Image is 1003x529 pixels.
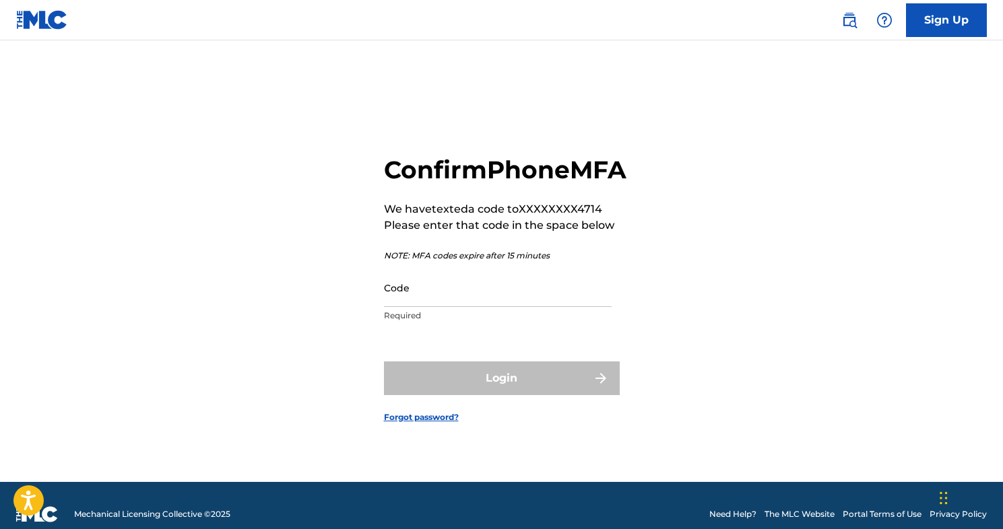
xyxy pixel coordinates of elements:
[384,201,626,217] p: We have texted a code to XXXXXXXX4714
[16,10,68,30] img: MLC Logo
[16,506,58,522] img: logo
[843,508,921,520] a: Portal Terms of Use
[930,508,987,520] a: Privacy Policy
[384,250,626,262] p: NOTE: MFA codes expire after 15 minutes
[74,508,230,520] span: Mechanical Licensing Collective © 2025
[765,508,835,520] a: The MLC Website
[384,217,626,234] p: Please enter that code in the space below
[940,478,948,518] div: Drag
[841,12,858,28] img: search
[871,7,898,34] div: Help
[384,310,612,322] p: Required
[384,155,626,185] h2: Confirm Phone MFA
[876,12,893,28] img: help
[384,411,459,423] a: Forgot password?
[906,3,987,37] a: Sign Up
[709,508,756,520] a: Need Help?
[936,464,1003,529] iframe: Chat Widget
[836,7,863,34] a: Public Search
